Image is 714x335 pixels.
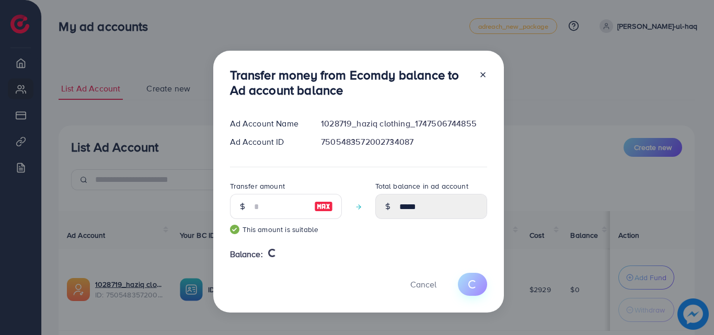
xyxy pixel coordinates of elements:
button: Cancel [397,273,450,295]
span: Balance: [230,248,263,260]
div: Ad Account ID [222,136,313,148]
div: 1028719_haziq clothing_1747506744855 [313,118,495,130]
img: guide [230,225,239,234]
img: image [314,200,333,213]
div: Ad Account Name [222,118,313,130]
div: 7505483572002734087 [313,136,495,148]
span: Cancel [410,279,436,290]
h3: Transfer money from Ecomdy balance to Ad account balance [230,67,470,98]
small: This amount is suitable [230,224,342,235]
label: Total balance in ad account [375,181,468,191]
label: Transfer amount [230,181,285,191]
